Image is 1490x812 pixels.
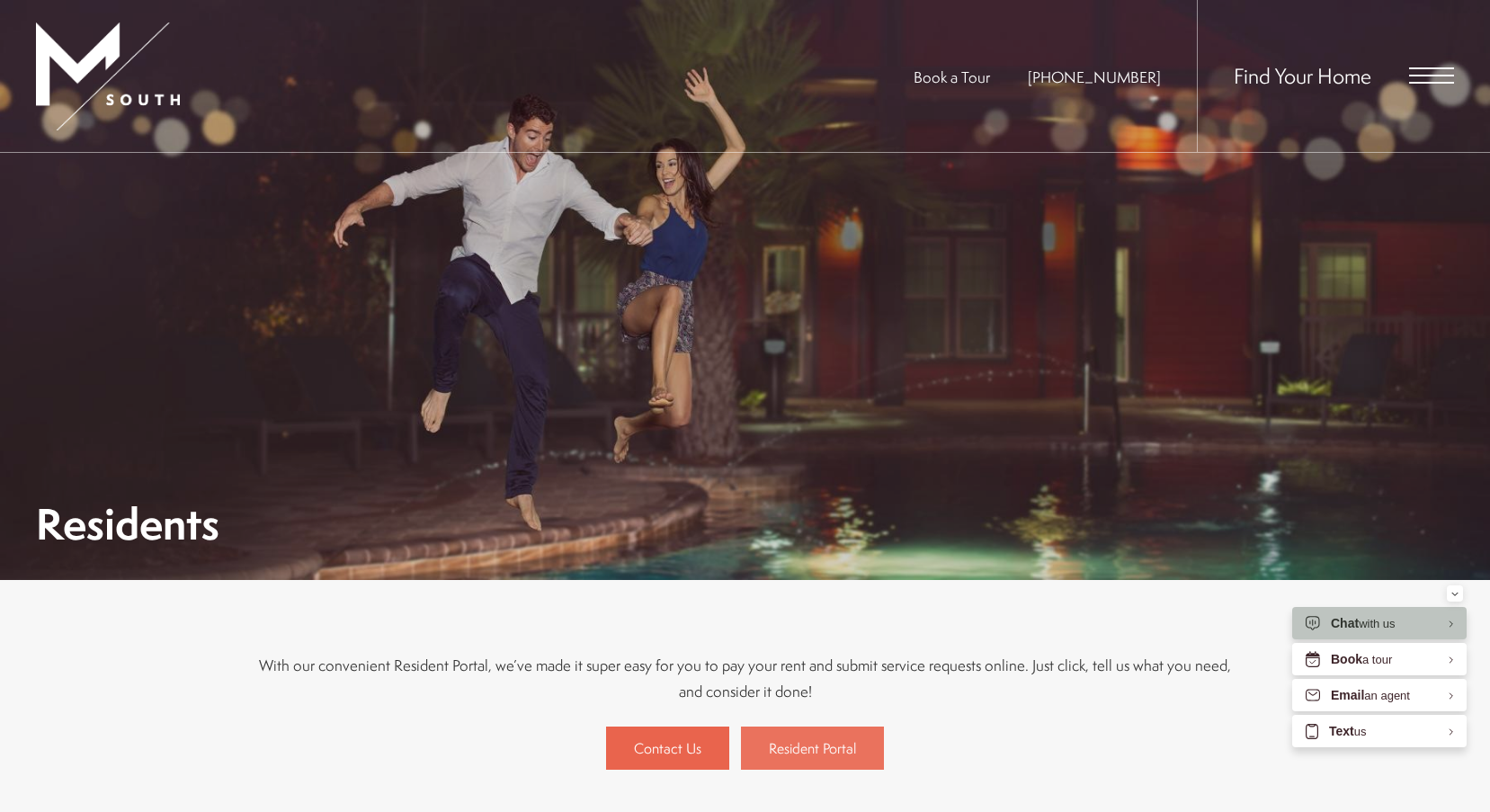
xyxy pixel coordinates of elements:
a: Contact Us [606,727,729,770]
h1: Residents [36,504,219,544]
span: [PHONE_NUMBER] [1028,67,1161,87]
a: Resident Portal [741,727,884,770]
a: Call Us at 813-570-8014 [1028,67,1161,87]
button: Open Menu [1409,67,1454,84]
img: MSouth [36,22,180,130]
span: Resident Portal [769,738,856,758]
a: Book a Tour [914,67,990,87]
p: With our convenient Resident Portal, we’ve made it super easy for you to pay your rent and submit... [251,652,1240,704]
span: Contact Us [634,738,701,758]
a: Find Your Home [1234,61,1371,90]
